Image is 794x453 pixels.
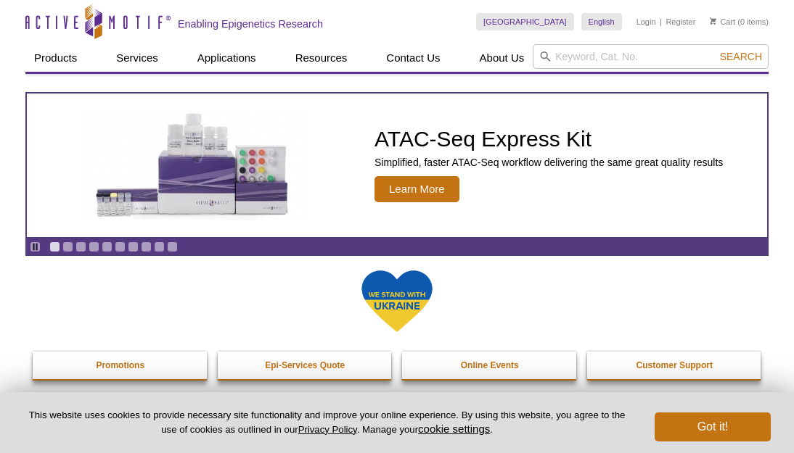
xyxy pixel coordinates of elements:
[74,110,314,220] img: ATAC-Seq Express Kit
[62,241,73,252] a: Go to slide 2
[23,409,631,436] p: This website uses cookies to provide necessary site functionality and improve your online experie...
[265,360,345,370] strong: Epi-Services Quote
[25,44,86,72] a: Products
[96,360,144,370] strong: Promotions
[716,50,766,63] button: Search
[637,17,656,27] a: Login
[375,156,723,169] p: Simplified, faster ATAC-Seq workflow delivering the same great quality results
[128,241,139,252] a: Go to slide 7
[375,176,459,202] span: Learn More
[107,44,167,72] a: Services
[581,13,622,30] a: English
[89,241,99,252] a: Go to slide 4
[361,269,433,333] img: We Stand With Ukraine
[418,423,490,435] button: cookie settings
[471,44,533,72] a: About Us
[402,352,578,379] a: Online Events
[587,352,763,379] a: Customer Support
[710,13,769,30] li: (0 items)
[167,241,178,252] a: Go to slide 10
[637,360,713,370] strong: Customer Support
[75,241,86,252] a: Go to slide 3
[30,241,41,252] a: Toggle autoplay
[666,17,695,27] a: Register
[710,17,716,25] img: Your Cart
[33,352,208,379] a: Promotions
[461,360,519,370] strong: Online Events
[720,51,762,62] span: Search
[710,17,735,27] a: Cart
[49,241,60,252] a: Go to slide 1
[218,352,393,379] a: Epi-Services Quote
[189,44,265,72] a: Applications
[178,17,323,30] h2: Enabling Epigenetics Research
[660,13,662,30] li: |
[375,128,723,150] h2: ATAC-Seq Express Kit
[476,13,574,30] a: [GEOGRAPHIC_DATA]
[533,44,769,69] input: Keyword, Cat. No.
[154,241,165,252] a: Go to slide 9
[102,241,112,252] a: Go to slide 5
[27,93,767,237] a: ATAC-Seq Express Kit ATAC-Seq Express Kit Simplified, faster ATAC-Seq workflow delivering the sam...
[377,44,449,72] a: Contact Us
[115,241,126,252] a: Go to slide 6
[287,44,356,72] a: Resources
[141,241,152,252] a: Go to slide 8
[27,93,767,237] article: ATAC-Seq Express Kit
[655,412,771,441] button: Got it!
[298,424,357,435] a: Privacy Policy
